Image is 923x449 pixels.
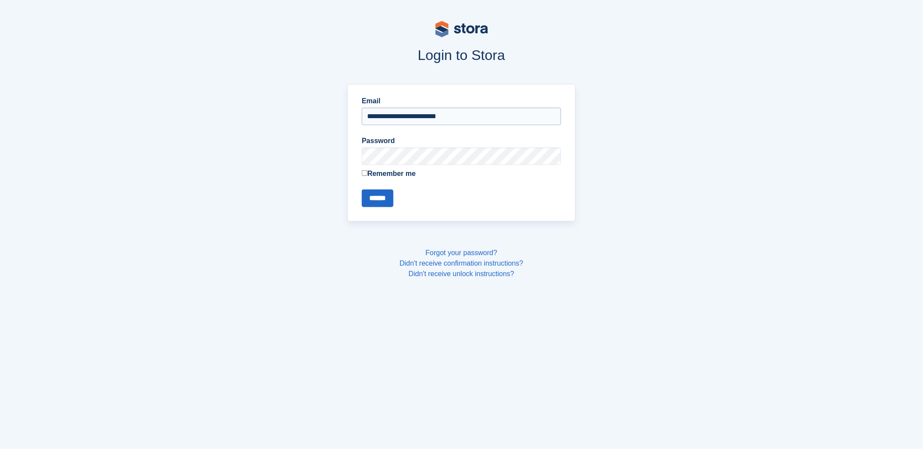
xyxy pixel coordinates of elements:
label: Email [362,96,561,106]
a: Didn't receive unlock instructions? [409,270,514,277]
input: Remember me [362,170,368,176]
label: Remember me [362,168,561,179]
h1: Login to Stora [180,47,743,63]
img: stora-logo-53a41332b3708ae10de48c4981b4e9114cc0af31d8433b30ea865607fb682f29.svg [435,21,488,37]
a: Forgot your password? [426,249,498,256]
label: Password [362,136,561,146]
a: Didn't receive confirmation instructions? [400,260,523,267]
